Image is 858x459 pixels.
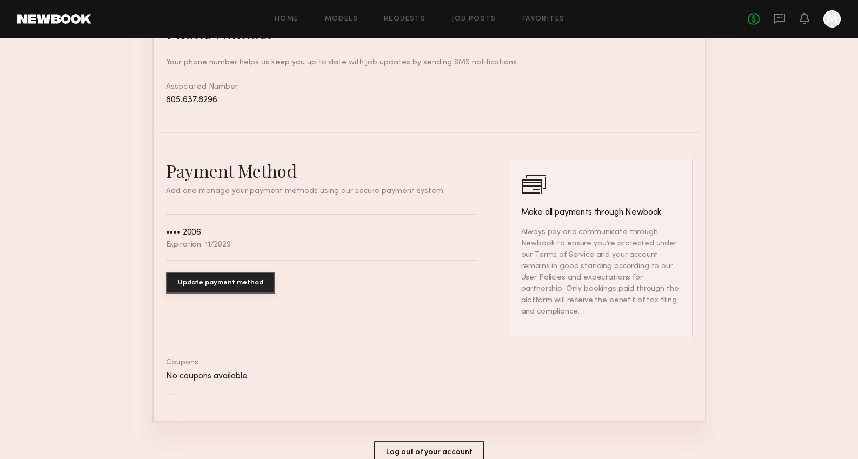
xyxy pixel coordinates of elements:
div: Expiration: 11/2029 [166,241,231,249]
div: •••• 2006 [166,228,202,237]
div: Coupons [166,359,693,367]
a: Models [325,16,358,23]
a: Favorites [522,16,565,23]
div: No coupons available [166,372,693,381]
span: 805.637.8296 [166,96,217,104]
button: Update payment method [166,272,275,294]
a: Job Posts [451,16,496,23]
div: Your phone number helps us keep you up to date with job updates by sending SMS notifications. [166,57,693,68]
p: Always pay and communicate through Newbook to ensure you’re protected under our Terms of Service ... [521,227,680,317]
div: Associated Number [166,81,693,106]
p: Add and manage your payment methods using our secure payment system. [166,188,476,195]
h2: Payment Method [166,159,476,182]
a: Home [275,16,299,23]
a: M [823,10,841,28]
a: Requests [384,16,425,23]
h3: Make all payments through Newbook [521,206,680,219]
